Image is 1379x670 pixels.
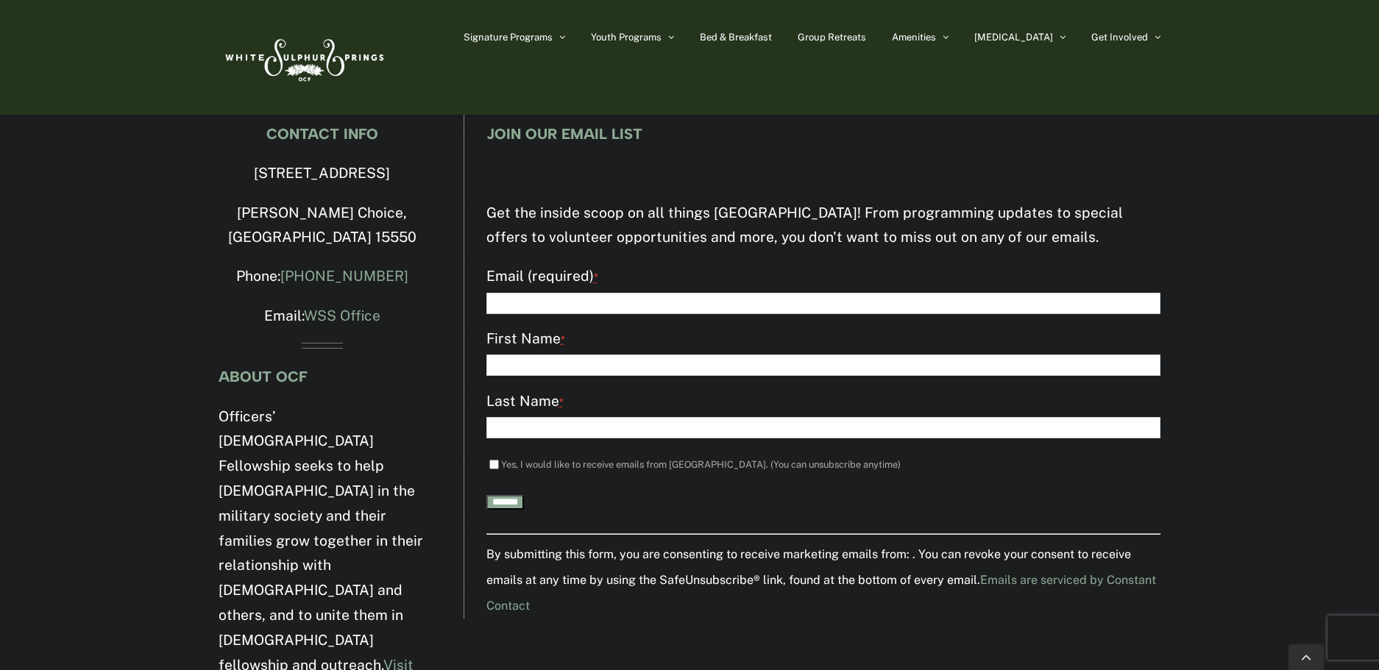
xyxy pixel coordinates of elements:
span: Group Retreats [798,32,866,42]
h4: ABOUT OCF [219,368,426,385]
a: [PHONE_NUMBER] [280,268,408,284]
a: About Constant Contact, opens a new window [486,573,1156,613]
small: By submitting this form, you are consenting to receive marketing emails from: . You can revoke yo... [486,547,1156,613]
label: Yes, I would like to receive emails from [GEOGRAPHIC_DATA]. (You can unsubscribe anytime) [501,459,901,470]
label: First Name [486,327,1160,352]
span: Get Involved [1091,32,1148,42]
span: [MEDICAL_DATA] [974,32,1053,42]
p: [PERSON_NAME] Choice, [GEOGRAPHIC_DATA] 15550 [219,201,426,251]
p: [STREET_ADDRESS] [219,161,426,186]
abbr: required [559,396,564,408]
span: Signature Programs [464,32,553,42]
label: Last Name [486,389,1160,415]
span: Youth Programs [591,32,662,42]
label: Email (required) [486,264,1160,290]
h4: JOIN OUR EMAIL LIST [486,126,1160,142]
abbr: required [594,271,598,283]
h4: CONTACT INFO [219,126,426,142]
span: Amenities [892,32,936,42]
span: Bed & Breakfast [700,32,772,42]
abbr: required [561,333,565,346]
a: WSS Office [304,307,380,324]
p: Email: [219,304,426,329]
p: Get the inside scoop on all things [GEOGRAPHIC_DATA]! From programming updates to special offers ... [486,201,1160,251]
p: Phone: [219,264,426,289]
img: White Sulphur Springs Logo [219,23,388,92]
